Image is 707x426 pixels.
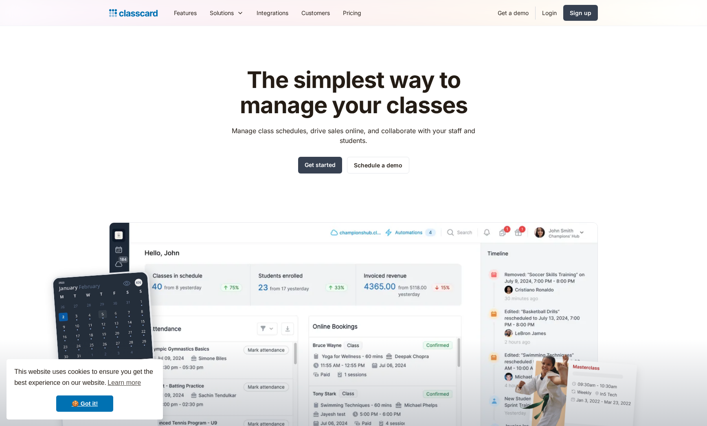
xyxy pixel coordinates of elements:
[106,377,142,389] a: learn more about cookies
[109,7,158,19] a: Logo
[250,4,295,22] a: Integrations
[536,4,563,22] a: Login
[210,9,234,17] div: Solutions
[224,126,483,145] p: Manage class schedules, drive sales online, and collaborate with your staff and students.
[298,157,342,173] a: Get started
[224,68,483,118] h1: The simplest way to manage your classes
[336,4,368,22] a: Pricing
[570,9,591,17] div: Sign up
[203,4,250,22] div: Solutions
[491,4,535,22] a: Get a demo
[7,359,163,419] div: cookieconsent
[563,5,598,21] a: Sign up
[167,4,203,22] a: Features
[56,395,113,412] a: dismiss cookie message
[14,367,155,389] span: This website uses cookies to ensure you get the best experience on our website.
[295,4,336,22] a: Customers
[347,157,409,173] a: Schedule a demo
